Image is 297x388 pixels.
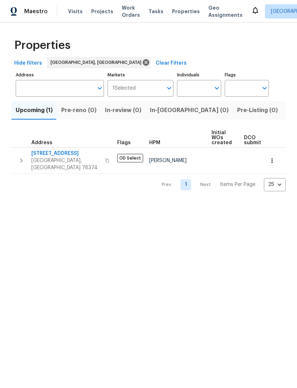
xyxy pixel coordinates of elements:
[260,83,270,93] button: Open
[220,181,255,188] p: Items Per Page
[16,105,53,115] span: Upcoming (1)
[149,158,187,163] span: [PERSON_NAME]
[105,105,141,115] span: In-review (0)
[117,154,143,162] span: OD Select
[95,83,105,93] button: Open
[225,73,269,77] label: Flags
[31,150,101,157] span: [STREET_ADDRESS]
[16,73,104,77] label: Address
[149,140,160,145] span: HPM
[122,4,140,19] span: Work Orders
[14,42,71,49] span: Properties
[177,73,221,77] label: Individuals
[61,105,97,115] span: Pre-reno (0)
[24,8,48,15] span: Maestro
[244,135,270,145] span: DCO submitted
[14,59,42,68] span: Hide filters
[113,85,136,91] span: 1 Selected
[237,105,278,115] span: Pre-Listing (0)
[153,57,189,70] button: Clear Filters
[172,8,200,15] span: Properties
[212,83,222,93] button: Open
[155,178,286,191] nav: Pagination Navigation
[11,57,45,70] button: Hide filters
[181,179,191,190] a: Goto page 1
[91,8,113,15] span: Projects
[31,157,101,171] span: [GEOGRAPHIC_DATA], [GEOGRAPHIC_DATA] 78374
[148,9,163,14] span: Tasks
[47,57,151,68] div: [GEOGRAPHIC_DATA], [GEOGRAPHIC_DATA]
[264,175,286,194] div: 25
[208,4,243,19] span: Geo Assignments
[150,105,229,115] span: In-[GEOGRAPHIC_DATA] (0)
[156,59,187,68] span: Clear Filters
[108,73,174,77] label: Markets
[31,140,52,145] span: Address
[212,130,232,145] span: Initial WOs created
[164,83,174,93] button: Open
[68,8,83,15] span: Visits
[51,59,144,66] span: [GEOGRAPHIC_DATA], [GEOGRAPHIC_DATA]
[117,140,131,145] span: Flags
